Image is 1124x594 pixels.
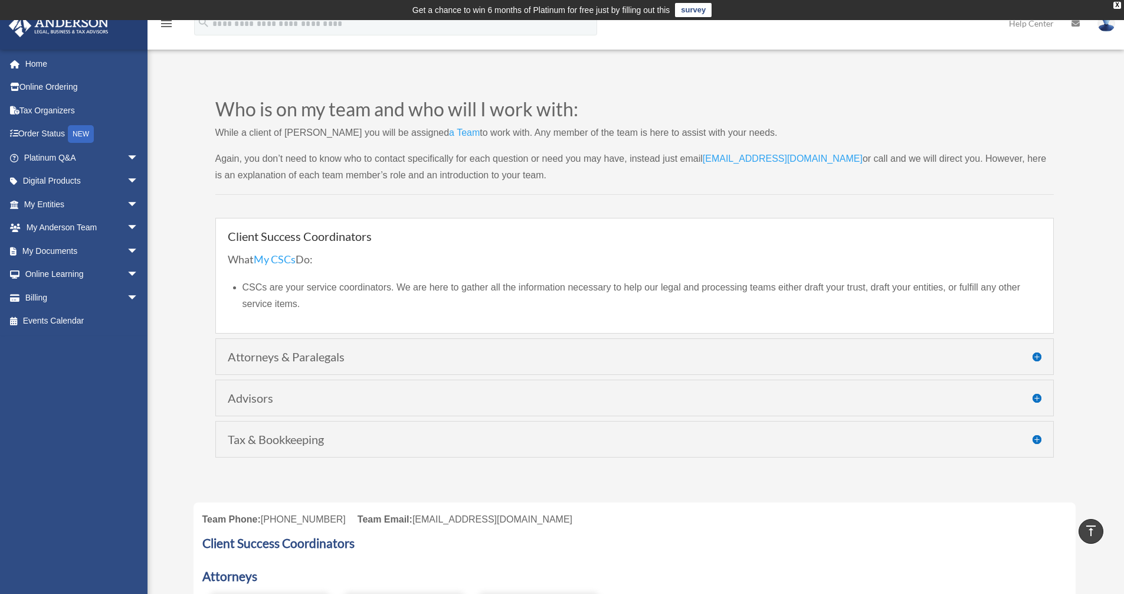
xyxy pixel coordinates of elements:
[8,263,156,286] a: Online Learningarrow_drop_down
[127,263,150,287] span: arrow_drop_down
[127,286,150,310] span: arrow_drop_down
[1113,2,1121,9] div: close
[228,351,1041,363] h4: Attorneys & Paralegals
[202,514,261,524] span: Team Phone:
[8,122,156,146] a: Order StatusNEW
[1084,524,1098,538] i: vertical_align_top
[215,100,1054,125] h2: Who is on my team and who will I work with:
[228,230,1041,242] h4: Client Success Coordinators
[412,3,670,17] div: Get a chance to win 6 months of Platinum for free just by filling out this
[243,282,1021,309] span: CSCs are your service coordinators. We are here to gather all the information necessary to help o...
[8,76,156,99] a: Online Ordering
[675,3,712,17] a: survey
[1079,519,1103,544] a: vertical_align_top
[202,511,346,528] div: [PHONE_NUMBER]
[254,253,296,272] a: My CSCs
[202,570,1067,588] h3: Attorneys
[228,392,1041,404] h4: Advisors
[228,433,1041,445] h4: Tax & Bookkeeping
[215,125,1054,151] p: While a client of [PERSON_NAME] you will be assigned to work with. Any member of the team is here...
[159,17,173,31] i: menu
[1097,15,1115,32] img: User Pic
[127,146,150,170] span: arrow_drop_down
[8,99,156,122] a: Tax Organizers
[127,169,150,194] span: arrow_drop_down
[358,514,412,524] span: Team Email:
[8,192,156,216] a: My Entitiesarrow_drop_down
[449,128,480,143] a: a Team
[8,169,156,193] a: Digital Productsarrow_drop_down
[228,253,313,266] span: What Do:
[159,21,173,31] a: menu
[8,216,156,240] a: My Anderson Teamarrow_drop_down
[127,216,150,240] span: arrow_drop_down
[5,14,112,37] img: Anderson Advisors Platinum Portal
[68,125,94,143] div: NEW
[8,239,156,263] a: My Documentsarrow_drop_down
[197,16,210,29] i: search
[8,286,156,309] a: Billingarrow_drop_down
[202,537,1067,555] h3: Client Success Coordinators
[215,151,1054,184] p: Again, you don’t need to know who to contact specifically for each question or need you may have,...
[8,309,156,333] a: Events Calendar
[358,511,572,528] div: [EMAIL_ADDRESS][DOMAIN_NAME]
[127,192,150,217] span: arrow_drop_down
[703,154,863,169] a: [EMAIL_ADDRESS][DOMAIN_NAME]
[8,52,156,76] a: Home
[127,239,150,263] span: arrow_drop_down
[8,146,156,169] a: Platinum Q&Aarrow_drop_down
